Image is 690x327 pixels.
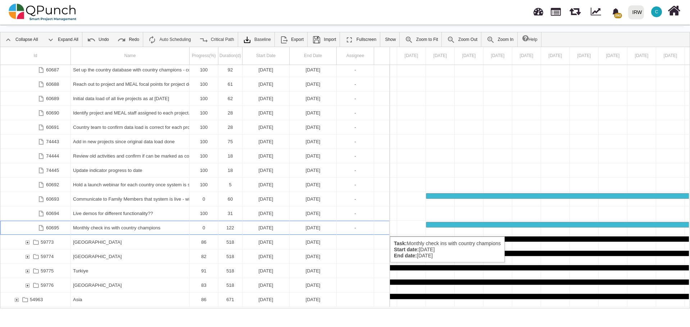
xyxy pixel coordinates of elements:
a: Baseline [239,32,274,47]
div: Task: Update indicator progress to date Start date: 01-06-2025 End date: 18-06-2025 [0,163,390,178]
div: Live demos for different functionality?? [71,206,190,220]
div: Dynamic Report [587,0,608,24]
div: 74445 [0,163,71,177]
div: 06 Sep 2025 [570,47,599,65]
div: 518 [218,235,242,249]
div: 01-08-2024 [242,63,290,77]
div: 91 [190,264,218,278]
div: 100 [190,163,218,177]
div: 31-12-2025 [290,235,337,249]
div: [DATE] [292,63,334,77]
div: 59773 [41,235,54,249]
div: 60694 [0,206,71,220]
div: 31-01-2025 [290,92,337,106]
div: - [337,221,374,235]
div: Yemen [71,278,190,292]
div: 31 [221,206,240,220]
div: Monthly check ins with country champions [73,221,187,235]
div: Identify project and MEAL staff assigned to each project. [71,106,190,120]
div: - [339,163,372,177]
div: Task: Set up the country database with country champions - complete roles, users and permissions ... [0,63,390,77]
div: 18 [221,163,240,177]
div: 31-10-2024 [290,63,337,77]
div: 91 [192,264,216,278]
div: 31-12-2025 [290,249,337,263]
div: 04 Sep 2025 [512,47,541,65]
span: Clairebt [651,6,662,17]
div: Progress(%) [190,47,218,65]
div: 100 [190,63,218,77]
div: - [339,135,372,149]
div: 60692 [0,178,71,192]
div: 100 [190,135,218,149]
a: bell fill292 [608,0,625,23]
div: 01-08-2024 [242,249,290,263]
div: 82 [192,249,216,263]
div: 60692 [46,178,59,192]
span: Dashboard [534,4,543,15]
div: Asia [71,293,190,307]
div: [DATE] [292,235,334,249]
div: 60694 [46,206,59,220]
a: Show [381,32,399,47]
div: 05 Sep 2025 [541,47,570,65]
img: ic_auto_scheduling_24.ade0d5b.png [148,36,156,44]
div: [GEOGRAPHIC_DATA] [73,278,187,292]
b: End date: [394,253,417,258]
img: ic_critical_path_24.b7f2986.png [199,36,208,44]
div: [DATE] [245,120,287,134]
div: 60693 [46,192,59,206]
div: [DATE] [245,163,287,177]
div: Country team to confirm data load is correct for each project [71,120,190,134]
div: Assignee [337,47,374,65]
span: 292 [614,13,622,18]
div: 31-03-2025 [290,206,337,220]
div: 59775 [0,264,71,278]
a: Zoom In [483,32,517,47]
div: - [339,63,372,77]
b: Start date: [394,247,419,252]
img: save.4d96896.png [312,36,321,44]
div: 100 [192,178,216,192]
div: [DATE] [245,206,287,220]
div: 86 [190,235,218,249]
div: 01 Sep 2025 [426,47,455,65]
div: 86 [190,293,218,307]
div: 60687 [46,63,59,77]
div: [DATE] [245,149,287,163]
div: - [337,77,374,91]
div: Monthly check ins with country champions [DATE] [DATE] [390,237,505,262]
div: [DATE] [245,77,287,91]
div: - [339,221,372,235]
div: 59773 [0,235,71,249]
img: ic_redo_24.f94b082.png [117,36,126,44]
div: [DATE] [292,149,334,163]
a: C [647,0,666,23]
div: [DATE] [292,77,334,91]
div: - [337,163,374,177]
div: 100 [190,92,218,106]
div: 60693 [0,192,71,206]
div: 59774 [0,249,71,263]
div: [DATE] [245,106,287,120]
div: 10-08-2025 [242,178,290,192]
div: 18-06-2025 [290,163,337,177]
div: 100 [192,135,216,149]
div: 5 [221,178,240,192]
div: [DATE] [245,92,287,106]
div: Hold a launch webinar for each country once system is set up and ready for ongoing use [73,178,187,192]
div: - [339,192,372,206]
div: 60695 [0,221,71,235]
div: - [339,92,372,106]
a: Import [309,32,340,47]
div: 92 [218,63,242,77]
div: 82 [190,249,218,263]
div: [DATE] [245,178,287,192]
div: 100 [190,77,218,91]
div: 518 [221,235,240,249]
div: 75 [221,135,240,149]
div: Turkiye [71,264,190,278]
div: 100 [192,163,216,177]
div: 100 [192,206,216,220]
div: 518 [218,278,242,292]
